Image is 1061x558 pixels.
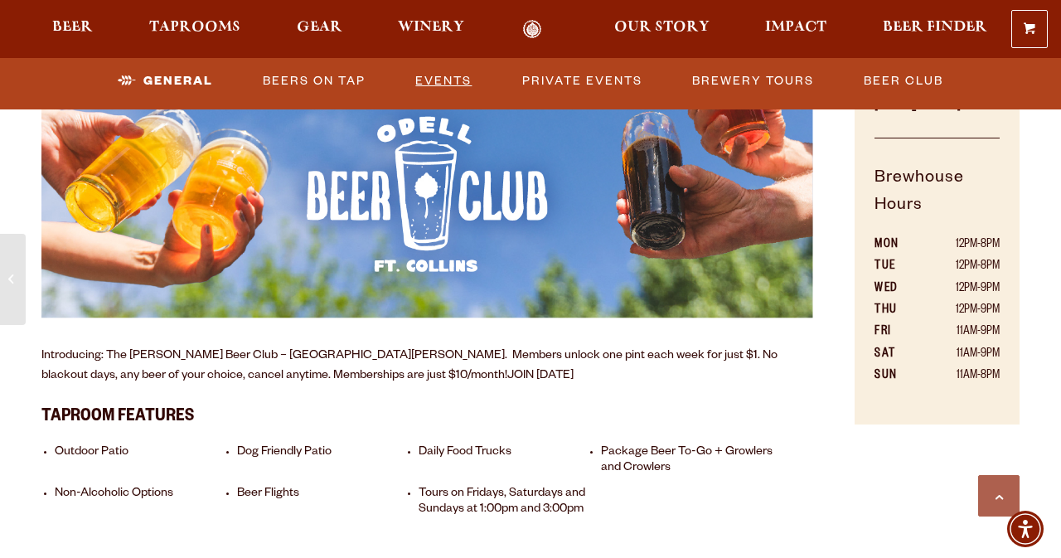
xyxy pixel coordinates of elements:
span: Beer Finder [883,21,987,34]
a: Odell Home [501,20,563,39]
li: Tours on Fridays, Saturdays and Sundays at 1:00pm and 3:00pm [419,487,593,518]
a: Scroll to top [978,475,1020,517]
h5: Brewhouse Hours [874,166,1000,235]
a: Beers on Tap [256,62,372,100]
a: Our Story [603,20,720,39]
a: Taprooms [138,20,251,39]
li: Non-Alcoholic Options [55,487,230,518]
span: Winery [398,21,464,34]
p: [PHONE_NUMBER] [874,88,1000,138]
li: Package Beer To-Go + Growlers and Crowlers [601,445,776,477]
span: Beer [52,21,93,34]
th: FRI [874,322,919,343]
td: 12PM-8PM [919,256,1000,278]
li: Dog Friendly Patio [237,445,412,477]
td: 12PM-8PM [919,235,1000,256]
li: Daily Food Trucks [419,445,593,477]
th: TUE [874,256,919,278]
a: Beer Club [857,62,950,100]
div: Accessibility Menu [1007,511,1044,547]
span: Our Story [614,21,710,34]
a: Beer Finder [872,20,998,39]
a: Winery [387,20,475,39]
th: THU [874,300,919,322]
th: SUN [874,366,919,387]
th: SAT [874,344,919,366]
td: 11AM-9PM [919,344,1000,366]
a: Events [409,62,478,100]
h3: Taproom Features [41,397,813,432]
td: 11AM-8PM [919,366,1000,387]
a: Gear [286,20,353,39]
span: Gear [297,21,342,34]
td: 11AM-9PM [919,322,1000,343]
a: Beer [41,20,104,39]
th: WED [874,279,919,300]
span: Impact [765,21,826,34]
th: MON [874,235,919,256]
td: 12PM-9PM [919,300,1000,322]
td: 12PM-9PM [919,279,1000,300]
a: General [111,62,220,100]
a: JOIN [DATE] [507,370,574,383]
a: Private Events [516,62,649,100]
p: Introducing: The [PERSON_NAME] Beer Club – [GEOGRAPHIC_DATA][PERSON_NAME]. Members unlock one pin... [41,347,813,386]
li: Outdoor Patio [55,445,230,477]
a: Impact [754,20,837,39]
li: Beer Flights [237,487,412,518]
span: Taprooms [149,21,240,34]
a: Brewery Tours [686,62,821,100]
